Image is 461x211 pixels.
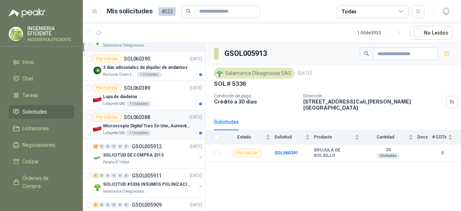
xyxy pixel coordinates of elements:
div: 0 [111,173,117,178]
p: SOLICITUD #5336 INSUMOS POLINIZACIÓN [103,181,193,188]
div: Unidades [377,153,399,159]
p: Lupa de diadema [103,93,137,100]
span: Estado [224,135,264,140]
span: Órdenes de Compra [22,174,67,190]
th: # COTs [432,130,461,144]
span: search [186,9,191,14]
a: Inicio [9,55,74,69]
p: [DATE] [297,70,312,77]
span: Negociaciones [22,141,55,149]
div: 0 [124,173,129,178]
div: 1 Unidades [137,72,162,78]
div: 0 [124,202,129,207]
span: Solicitud [274,135,304,140]
p: [DATE] [190,202,202,208]
p: Condición de pago [214,93,297,98]
div: 0 [105,173,111,178]
a: SOL060391 [274,150,298,155]
p: [DATE] [190,85,202,92]
p: Salamanca Oleaginosas SAS [103,43,148,48]
p: GSOL005909 [132,202,162,207]
div: 0 [117,144,123,149]
div: Salamanca Oleaginosas SAS [214,68,295,79]
img: Company Logo [93,183,102,192]
span: Solicitudes [22,108,47,116]
b: 20 [363,147,413,153]
p: INGENIERIA EFICIENTE [27,38,74,42]
div: 0 [99,173,104,178]
p: SOL060389 [124,85,150,91]
p: SOL060388 [124,115,150,120]
button: No Leídos [410,26,452,40]
div: Por cotizar [233,149,261,157]
a: Licitaciones [9,122,74,135]
p: Lafayette SAS [103,101,125,107]
th: Producto [314,130,363,144]
div: 0 [124,144,129,149]
a: Cotizar [9,155,74,168]
p: Panela El Trébol [103,159,129,165]
div: 0 [99,202,104,207]
p: Salamanca Oleaginosas SAS [103,189,148,194]
p: [DATE] [190,143,202,150]
p: [DATE] [190,56,202,62]
b: 0 [432,150,452,157]
p: Lafayette SAS [103,130,125,136]
div: Por cotizar [93,54,121,63]
a: Por cotizarSOL060389[DATE] Company LogoLupa de diademaLafayette SAS1 Unidades [83,81,205,110]
div: Solicitudes [214,118,239,126]
div: 0 [105,202,111,207]
div: 0 [111,144,117,149]
span: Chat [22,75,33,83]
div: 1 [93,173,98,178]
span: Inicio [22,58,34,66]
th: Solicitud [274,130,314,144]
p: Crédito a 30 días [214,98,297,105]
p: BioCosta Green Energy S.A.S [103,72,135,78]
h1: Mis solicitudes [107,6,153,17]
div: 1 Unidades [126,101,151,107]
th: Estado [224,130,274,144]
a: Negociaciones [9,138,74,152]
div: 1 - 50 de 3953 [357,27,404,39]
span: Licitaciones [22,124,49,132]
div: 0 [117,202,123,207]
span: Cantidad [363,135,407,140]
p: SOL060390 [124,56,150,61]
div: Por cotizar [93,113,121,122]
p: Microscopio Digital Tres En Uno, Aumento De 1000x [103,123,193,129]
a: Tareas [9,88,74,102]
a: Por cotizarSOL060388[DATE] Company LogoMicroscopio Digital Tres En Uno, Aumento De 1000xLafayette... [83,110,205,139]
img: Company Logo [9,27,23,41]
div: 0 [117,173,123,178]
span: Tareas [22,91,38,99]
span: Cotizar [22,158,39,166]
p: 3 días adicionales de alquiler de andamios [103,64,188,71]
div: Todas [341,8,357,16]
a: 22 0 0 0 0 0 GSOL005912[DATE] Company LogoSOLICITUD DE COMPRA 2313Panela El Trébol [93,142,203,165]
b: BRUJULA DE BOLSILLO [314,148,359,159]
span: search [364,51,369,56]
p: SOL # 5336 [214,80,246,88]
p: INGENIERIA EFICIENTE [27,26,74,36]
img: Company Logo [93,124,102,133]
p: GSOL005911 [132,173,162,178]
span: # COTs [432,135,447,140]
p: [STREET_ADDRESS] Cali , [PERSON_NAME][GEOGRAPHIC_DATA] [303,98,443,111]
a: Solicitudes [9,105,74,119]
span: Producto [314,135,353,140]
div: 0 [111,202,117,207]
a: Órdenes de Compra [9,171,74,193]
div: 0 [99,144,104,149]
div: 0 [105,144,111,149]
p: [DATE] [190,172,202,179]
img: Company Logo [93,95,102,104]
div: 22 [93,144,98,149]
div: 1 Unidades [126,130,151,136]
p: [DATE] [190,114,202,121]
p: GSOL005912 [132,144,162,149]
a: 1 0 0 0 0 0 GSOL005911[DATE] Company LogoSOLICITUD #5336 INSUMOS POLINIZACIÓNSalamanca Oleaginosa... [93,171,203,194]
th: Docs [417,130,432,144]
img: Logo peakr [9,9,45,17]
